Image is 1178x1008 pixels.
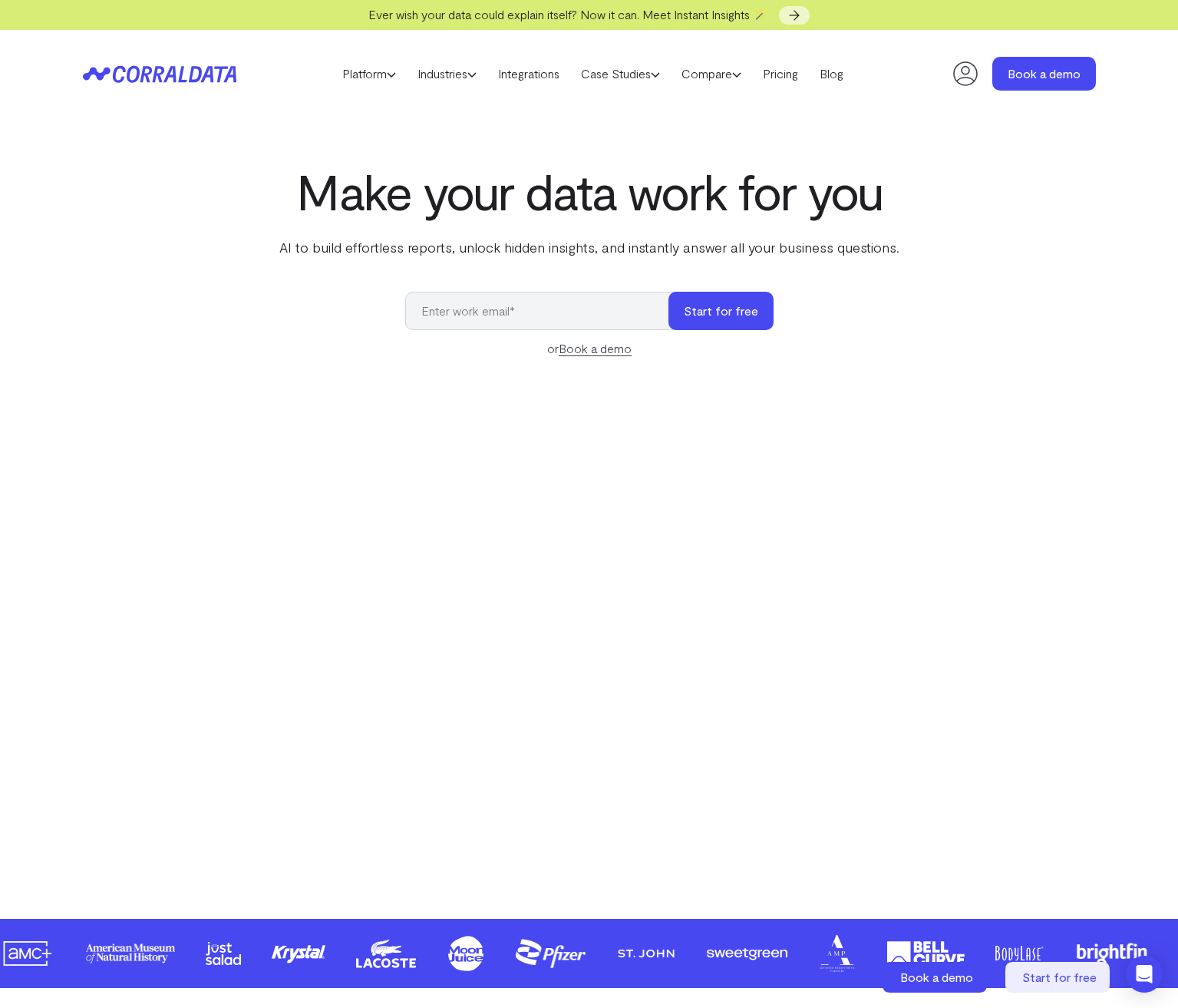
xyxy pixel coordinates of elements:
h1: Make your data work for you [276,164,902,219]
p: AI to build effortless reports, unlock hidden insights, and instantly answer all your business qu... [276,237,902,257]
a: Pricing [752,62,809,85]
a: Book a demo [992,57,1096,91]
span: Start for free [1022,970,1097,984]
a: Industries [407,62,487,85]
a: Platform [332,62,407,85]
a: Case Studies [570,62,671,85]
div: Open Intercom Messenger [1126,956,1163,993]
a: Blog [809,62,854,85]
span: Book a demo [900,970,973,984]
a: Integrations [487,62,570,85]
div: or [405,339,774,358]
a: Book a demo [883,962,990,993]
a: Book a demo [559,341,632,356]
a: Start for free [1005,962,1113,993]
a: Compare [671,62,752,85]
input: Enter work email* [405,292,684,330]
button: Start for free [668,292,774,330]
span: Ever wish your data could explain itself? Now it can. Meet Instant Insights 🪄 [368,7,768,21]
